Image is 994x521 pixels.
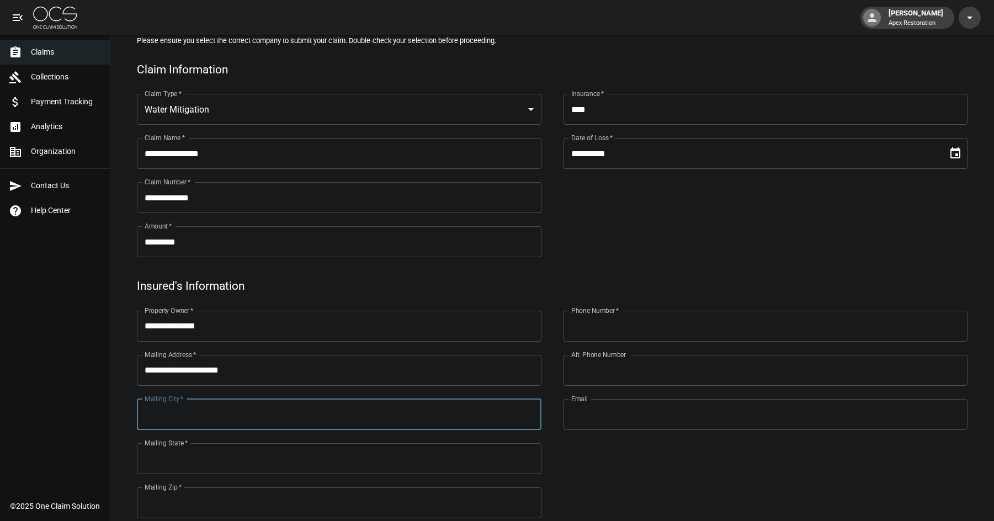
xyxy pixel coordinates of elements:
span: Analytics [31,121,101,132]
span: Organization [31,146,101,157]
div: Water Mitigation [137,94,541,125]
p: Apex Restoration [889,19,943,28]
h5: Please ensure you select the correct company to submit your claim. Double-check your selection be... [137,36,968,45]
button: open drawer [7,7,29,29]
label: Date of Loss [571,133,613,142]
span: Collections [31,71,101,83]
button: Choose date, selected date is Sep 20, 2025 [944,142,966,164]
div: [PERSON_NAME] [884,8,948,28]
label: Mailing City [145,394,184,403]
label: Mailing State [145,438,188,448]
label: Phone Number [571,306,619,315]
label: Amount [145,221,172,231]
span: Claims [31,46,101,58]
div: © 2025 One Claim Solution [10,501,100,512]
label: Mailing Zip [145,482,182,492]
label: Insurance [571,89,604,98]
img: ocs-logo-white-transparent.png [33,7,77,29]
label: Property Owner [145,306,194,315]
label: Claim Number [145,177,190,187]
label: Claim Type [145,89,182,98]
label: Email [571,394,588,403]
span: Payment Tracking [31,96,101,108]
label: Mailing Address [145,350,196,359]
span: Contact Us [31,180,101,192]
label: Claim Name [145,133,185,142]
span: Help Center [31,205,101,216]
label: Alt. Phone Number [571,350,626,359]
